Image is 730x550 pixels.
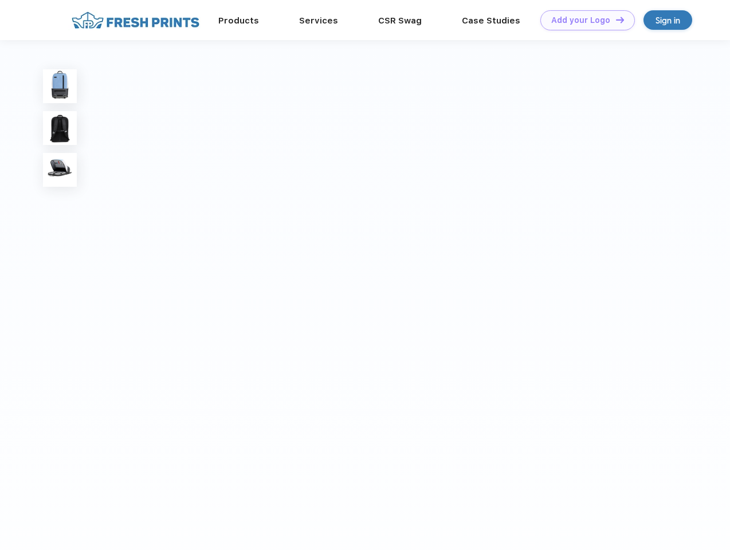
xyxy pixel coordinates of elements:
[616,17,624,23] img: DT
[656,14,680,27] div: Sign in
[218,15,259,26] a: Products
[68,10,203,30] img: fo%20logo%202.webp
[643,10,692,30] a: Sign in
[551,15,610,25] div: Add your Logo
[43,111,77,145] img: func=resize&h=100
[43,153,77,187] img: func=resize&h=100
[43,69,77,103] img: func=resize&h=100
